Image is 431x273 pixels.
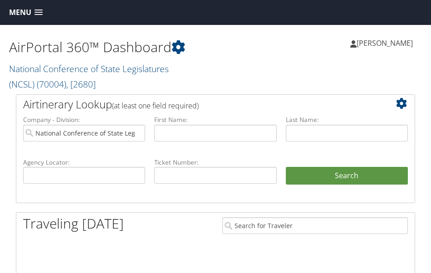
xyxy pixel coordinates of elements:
h2: Airtinerary Lookup [23,97,375,112]
span: [PERSON_NAME] [357,38,413,48]
a: National Conference of State Legislatures (NCSL) [9,63,169,90]
span: (at least one field required) [112,101,199,111]
label: Ticket Number: [154,158,276,167]
label: Agency Locator: [23,158,145,167]
label: Company - Division: [23,115,145,124]
span: Menu [9,8,31,17]
span: , [ 2680 ] [66,78,96,90]
span: ( 70004 ) [37,78,66,90]
label: Last Name: [286,115,408,124]
h1: AirPortal 360™ Dashboard [9,38,215,57]
h1: Traveling [DATE] [23,214,124,233]
a: [PERSON_NAME] [350,29,422,57]
label: First Name: [154,115,276,124]
button: Search [286,167,408,185]
a: Menu [5,5,47,20]
input: Search for Traveler [222,217,408,234]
